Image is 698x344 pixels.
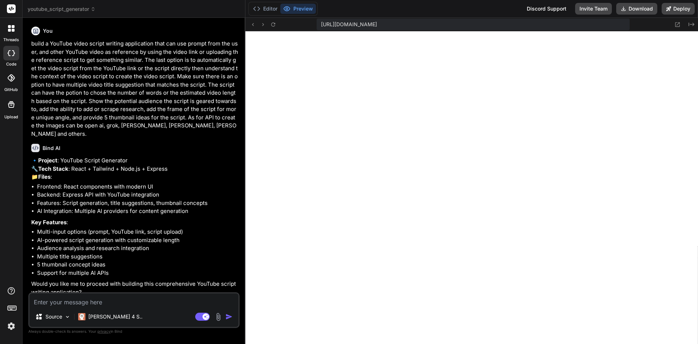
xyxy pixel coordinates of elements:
[88,313,143,320] p: [PERSON_NAME] 4 S..
[522,3,571,15] div: Discord Support
[78,313,85,320] img: Claude 4 Sonnet
[37,253,238,261] li: Multiple title suggestions
[43,145,60,152] h6: Bind AI
[43,27,53,35] h6: You
[31,40,238,138] p: build a YouTube video script writing application that can use prompt from the user, and other You...
[37,269,238,277] li: Support for multiple AI APIs
[37,236,238,245] li: AI-powered script generation with customizable length
[31,219,67,226] strong: Key Features
[38,157,57,164] strong: Project
[575,3,612,15] button: Invite Team
[45,313,62,320] p: Source
[250,4,280,14] button: Editor
[37,191,238,199] li: Backend: Express API with YouTube integration
[214,313,222,321] img: attachment
[4,114,18,120] label: Upload
[37,199,238,207] li: Features: Script generation, title suggestions, thumbnail concepts
[37,228,238,236] li: Multi-input options (prompt, YouTube link, script upload)
[225,313,233,320] img: icon
[31,157,238,181] p: 🔹 : YouTube Script Generator 🔧 : React + Tailwind + Node.js + Express 📁 :
[616,3,657,15] button: Download
[321,21,377,28] span: [URL][DOMAIN_NAME]
[31,280,238,296] p: Would you like me to proceed with building this comprehensive YouTube script writing application?
[280,4,316,14] button: Preview
[37,261,238,269] li: 5 thumbnail concept ideas
[28,328,240,335] p: Always double-check its answers. Your in Bind
[38,173,51,180] strong: Files
[97,329,111,333] span: privacy
[3,37,19,43] label: threads
[37,244,238,253] li: Audience analysis and research integration
[4,87,18,93] label: GitHub
[6,61,16,67] label: code
[5,320,17,332] img: settings
[64,314,71,320] img: Pick Models
[37,207,238,216] li: AI Integration: Multiple AI providers for content generation
[28,5,96,13] span: youtube_script_generator
[31,218,238,227] p: :
[245,31,698,344] iframe: Preview
[38,165,68,172] strong: Tech Stack
[37,183,238,191] li: Frontend: React components with modern UI
[662,3,695,15] button: Deploy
